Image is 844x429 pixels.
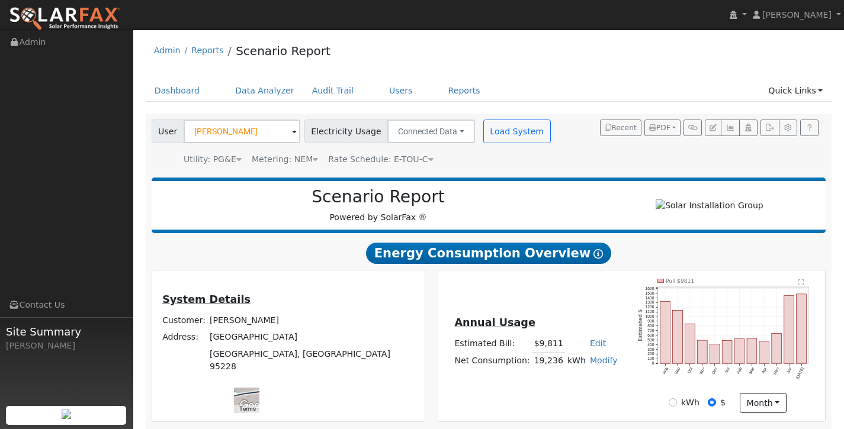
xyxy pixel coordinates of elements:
a: Modify [590,356,618,365]
span: PDF [649,124,670,132]
text: 600 [648,333,654,337]
a: Quick Links [759,80,832,102]
text: [DATE] [795,366,805,380]
text: 300 [648,347,654,351]
img: SolarFax [9,7,120,31]
text: 1200 [646,305,654,309]
text: Estimated $ [638,309,643,341]
a: Edit [590,338,606,348]
td: 19,236 [532,352,565,369]
td: kWh [565,352,588,369]
text: 1100 [646,309,654,314]
div: Metering: NEM [252,153,318,166]
button: Settings [779,120,797,136]
td: Address: [161,329,208,346]
td: [GEOGRAPHIC_DATA], [GEOGRAPHIC_DATA] 95228 [208,346,416,375]
rect: onclick="" [772,334,782,364]
rect: onclick="" [710,344,720,364]
a: Audit Trail [303,80,362,102]
button: Recent [600,120,641,136]
span: Energy Consumption Overview [366,243,611,264]
td: [GEOGRAPHIC_DATA] [208,329,416,346]
text: 200 [648,352,654,356]
text: Apr [761,366,768,375]
button: Generate Report Link [683,120,702,136]
img: retrieve [62,409,71,419]
rect: onclick="" [723,341,733,364]
input: $ [708,398,716,407]
span: Electricity Usage [304,120,388,143]
td: Estimated Bill: [453,335,532,352]
text: 1500 [646,291,654,295]
a: Dashboard [146,80,209,102]
div: Powered by SolarFax ® [158,187,599,224]
rect: onclick="" [673,310,683,363]
input: kWh [669,398,677,407]
text: Pull $9811 [666,278,694,284]
text: Jun [786,366,792,374]
div: Utility: PG&E [184,153,242,166]
label: kWh [681,396,699,409]
label: $ [720,396,726,409]
a: Reports [191,46,223,55]
rect: onclick="" [797,294,807,363]
a: Data Analyzer [226,80,303,102]
div: [PERSON_NAME] [6,340,127,352]
text: Sep [674,366,681,375]
text: 400 [648,343,654,347]
text:  [798,279,804,285]
td: [PERSON_NAME] [208,312,416,329]
text: 800 [648,324,654,328]
span: User [152,120,184,143]
text: 500 [648,338,654,342]
td: Net Consumption: [453,352,532,369]
a: Help Link [800,120,819,136]
button: PDF [644,120,681,136]
rect: onclick="" [759,341,769,363]
td: $9,811 [532,335,565,352]
a: Users [380,80,422,102]
text: Nov [699,366,706,375]
rect: onclick="" [685,324,695,363]
button: Multi-Series Graph [721,120,739,136]
text: 0 [652,361,654,365]
text: Dec [711,366,718,375]
span: [PERSON_NAME] [762,10,832,20]
i: Show Help [593,249,603,259]
text: May [773,366,781,375]
rect: onclick="" [698,340,708,363]
text: 1000 [646,314,654,318]
img: Google [237,398,276,413]
text: 1600 [646,286,654,291]
a: Terms (opens in new tab) [239,405,256,412]
button: month [740,393,787,413]
a: Open this area in Google Maps (opens a new window) [237,398,276,413]
button: Login As [739,120,758,136]
text: Mar [749,366,756,375]
a: Scenario Report [236,44,330,58]
u: Annual Usage [454,317,535,328]
span: Alias: HETOUC [328,154,433,164]
rect: onclick="" [660,301,670,363]
text: Oct [686,366,693,374]
td: Customer: [161,312,208,329]
text: 1400 [646,296,654,300]
rect: onclick="" [747,338,757,364]
a: Admin [154,46,181,55]
text: 100 [648,356,654,360]
text: Feb [736,366,743,375]
button: Load System [483,120,551,143]
button: Export Interval Data [760,120,779,136]
span: Site Summary [6,324,127,340]
img: Solar Installation Group [656,199,763,212]
text: 900 [648,319,654,323]
input: Select a User [184,120,300,143]
button: Edit User [705,120,721,136]
rect: onclick="" [734,338,744,363]
a: Reports [439,80,489,102]
rect: onclick="" [784,296,794,364]
u: System Details [162,293,251,305]
h2: Scenario Report [163,187,593,207]
text: Jan [724,366,730,374]
text: 700 [648,328,654,333]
